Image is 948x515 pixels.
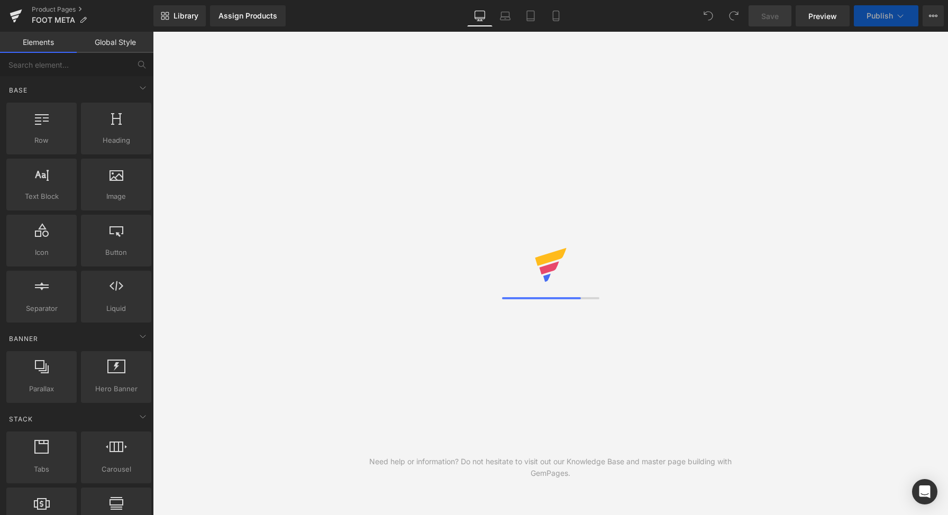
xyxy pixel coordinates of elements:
span: Row [10,135,74,146]
span: Save [761,11,779,22]
span: FOOT META [32,16,75,24]
a: Tablet [518,5,543,26]
span: Hero Banner [84,383,148,394]
span: Parallax [10,383,74,394]
span: Heading [84,135,148,146]
span: Base [8,85,29,95]
span: Preview [808,11,837,22]
span: Stack [8,414,34,424]
a: Preview [796,5,850,26]
span: Publish [867,12,893,20]
span: Image [84,191,148,202]
span: Library [174,11,198,21]
button: Publish [854,5,918,26]
div: Assign Products [218,12,277,20]
a: Product Pages [32,5,153,14]
button: Undo [698,5,719,26]
span: Banner [8,334,39,344]
span: Carousel [84,464,148,475]
span: Icon [10,247,74,258]
a: Mobile [543,5,569,26]
a: Global Style [77,32,153,53]
a: Laptop [493,5,518,26]
a: Desktop [467,5,493,26]
span: Liquid [84,303,148,314]
a: New Library [153,5,206,26]
span: Text Block [10,191,74,202]
span: Tabs [10,464,74,475]
div: Open Intercom Messenger [912,479,937,504]
button: Redo [723,5,744,26]
span: Button [84,247,148,258]
button: More [923,5,944,26]
span: Separator [10,303,74,314]
div: Need help or information? Do not hesitate to visit out our Knowledge Base and master page buildin... [352,456,750,479]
